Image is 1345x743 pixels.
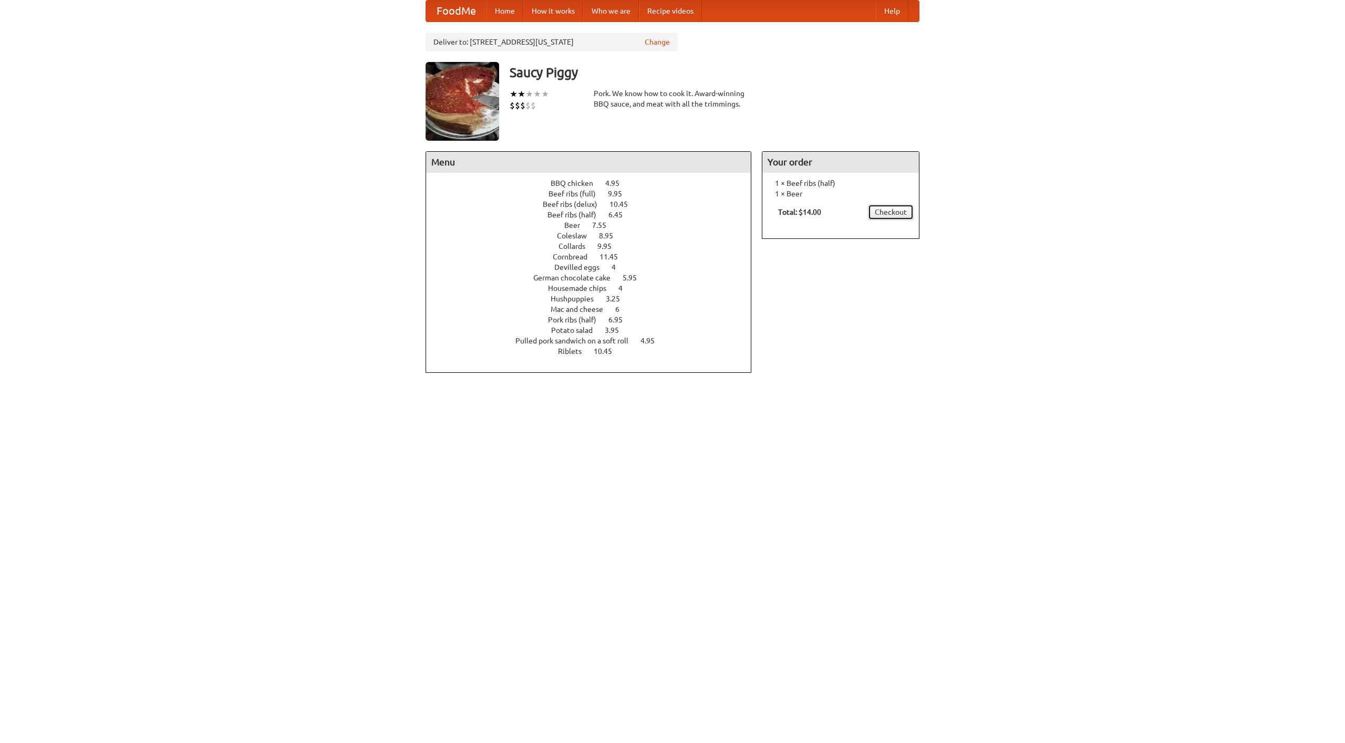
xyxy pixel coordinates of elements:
a: Pulled pork sandwich on a soft roll 4.95 [515,337,674,345]
h3: Saucy Piggy [510,62,919,83]
li: ★ [518,88,525,100]
span: German chocolate cake [533,274,621,282]
span: 3.95 [605,326,629,334]
a: Home [487,1,523,22]
a: Pork ribs (half) 6.95 [548,316,642,324]
span: Coleslaw [557,232,597,240]
a: Beef ribs (half) 6.45 [547,211,642,219]
a: Cornbread 11.45 [553,253,637,261]
span: BBQ chicken [551,179,604,187]
span: Beef ribs (half) [547,211,607,219]
span: 6.45 [608,211,633,219]
div: Deliver to: [STREET_ADDRESS][US_STATE] [426,33,678,51]
span: 4 [618,284,633,292]
a: Housemade chips 4 [548,284,642,292]
a: Hushpuppies 3.25 [551,295,639,303]
a: Checkout [868,204,914,220]
li: $ [510,100,515,111]
h4: Your order [762,152,919,173]
span: 9.95 [608,190,633,198]
h4: Menu [426,152,751,173]
span: Mac and cheese [551,305,614,313]
span: 5.95 [623,274,647,282]
a: Beef ribs (full) 9.95 [549,190,642,198]
li: $ [531,100,536,111]
a: Riblets 10.45 [558,347,632,355]
span: 10.45 [609,200,638,208]
span: Beer [564,221,591,229]
span: Beef ribs (delux) [543,200,608,208]
li: $ [525,100,531,111]
span: Potato salad [551,326,603,334]
a: BBQ chicken 4.95 [551,179,639,187]
a: Mac and cheese 6 [551,305,639,313]
a: Collards 9.95 [558,242,631,250]
span: 9.95 [597,242,622,250]
span: Collards [558,242,596,250]
a: Beef ribs (delux) 10.45 [543,200,647,208]
a: Devilled eggs 4 [554,263,635,271]
span: 6 [615,305,630,313]
span: Cornbread [553,253,598,261]
span: Pulled pork sandwich on a soft roll [515,337,639,345]
li: 1 × Beer [768,189,914,199]
span: 6.95 [608,316,633,324]
a: FoodMe [426,1,487,22]
span: 4 [612,263,626,271]
li: 1 × Beef ribs (half) [768,178,914,189]
div: Pork. We know how to cook it. Award-winning BBQ sauce, and meat with all the trimmings. [594,88,751,109]
li: ★ [510,88,518,100]
li: ★ [525,88,533,100]
span: 3.25 [606,295,630,303]
a: German chocolate cake 5.95 [533,274,656,282]
a: Change [645,37,670,47]
span: 8.95 [599,232,624,240]
li: $ [520,100,525,111]
a: Who we are [583,1,639,22]
li: $ [515,100,520,111]
a: Coleslaw 8.95 [557,232,633,240]
span: Hushpuppies [551,295,604,303]
span: 4.95 [640,337,665,345]
a: Help [876,1,908,22]
span: Riblets [558,347,592,355]
span: Devilled eggs [554,263,610,271]
span: Pork ribs (half) [548,316,607,324]
span: Beef ribs (full) [549,190,606,198]
img: angular.jpg [426,62,499,141]
span: Housemade chips [548,284,617,292]
span: 11.45 [599,253,628,261]
a: How it works [523,1,583,22]
li: ★ [533,88,541,100]
span: 4.95 [605,179,630,187]
b: Total: $14.00 [778,208,821,216]
span: 10.45 [594,347,623,355]
a: Recipe videos [639,1,702,22]
a: Beer 7.55 [564,221,626,229]
li: ★ [541,88,549,100]
a: Potato salad 3.95 [551,326,638,334]
span: 7.55 [592,221,617,229]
